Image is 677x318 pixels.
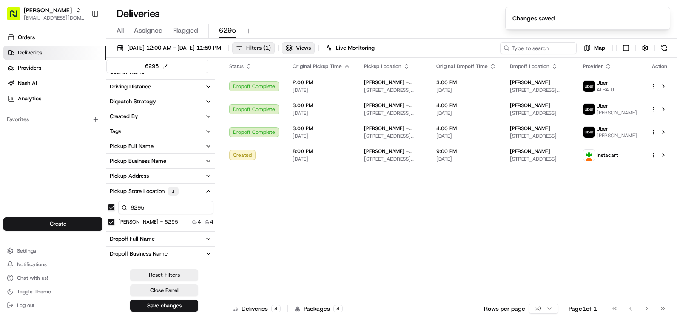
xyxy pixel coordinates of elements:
[130,269,198,281] button: Reset Filters
[512,14,555,23] div: Changes saved
[117,7,160,20] h1: Deliveries
[293,102,350,109] span: 3:00 PM
[106,79,215,94] button: Driving Distance
[17,261,47,268] span: Notifications
[134,26,163,36] span: Assigned
[110,250,168,258] div: Dropoff Business Name
[658,42,670,54] button: Refresh
[106,139,215,153] button: Pickup Full Name
[436,125,496,132] span: 4:00 PM
[583,150,595,161] img: profile_instacart_ahold_partner.png
[510,110,569,116] span: [STREET_ADDRESS]
[333,305,343,312] div: 4
[3,258,102,270] button: Notifications
[24,6,72,14] button: [PERSON_NAME]
[17,302,34,309] span: Log out
[263,44,271,52] span: ( 1 )
[232,42,275,54] button: Filters(1)
[106,94,215,109] button: Dispatch Strategy
[583,81,595,92] img: profile_uber_ahold_partner.png
[293,87,350,94] span: [DATE]
[3,245,102,257] button: Settings
[3,272,102,284] button: Chat with us!
[510,102,550,109] span: [PERSON_NAME]
[436,110,496,116] span: [DATE]
[127,44,221,52] span: [DATE] 12:00 AM - [DATE] 11:59 PM
[597,152,618,159] span: Instacart
[3,217,102,231] button: Create
[436,133,496,139] span: [DATE]
[3,31,106,44] a: Orders
[436,63,488,70] span: Original Dropoff Time
[583,127,595,138] img: profile_uber_ahold_partner.png
[364,110,423,116] span: [STREET_ADDRESS][PERSON_NAME]
[110,142,154,150] div: Pickup Full Name
[106,124,215,139] button: Tags
[364,125,423,132] span: [PERSON_NAME] - 6295
[106,169,215,183] button: Pickup Address
[597,86,615,93] span: ALBA U.
[597,79,608,86] span: Uber
[29,90,108,97] div: We're available if you need us!
[364,63,401,70] span: Pickup Location
[500,42,577,54] input: Type to search
[597,125,608,132] span: Uber
[9,34,155,48] p: Welcome 👋
[9,9,26,26] img: Nash
[510,148,550,155] span: [PERSON_NAME]
[271,305,281,312] div: 4
[233,304,281,313] div: Deliveries
[597,109,637,116] span: [PERSON_NAME]
[436,102,496,109] span: 4:00 PM
[106,154,215,168] button: Pickup Business Name
[110,235,155,243] div: Dropoff Full Name
[18,95,41,102] span: Analytics
[145,84,155,94] button: Start new chat
[583,104,595,115] img: profile_uber_ahold_partner.png
[293,63,342,70] span: Original Pickup Time
[110,187,179,196] div: Pickup Store Location
[510,125,550,132] span: [PERSON_NAME]
[9,81,24,97] img: 1736555255976-a54dd68f-1ca7-489b-9aae-adbdc363a1c4
[110,83,151,91] div: Driving Distance
[293,125,350,132] span: 3:00 PM
[60,144,103,150] a: Powered byPylon
[293,156,350,162] span: [DATE]
[364,87,423,94] span: [STREET_ADDRESS][PERSON_NAME]
[18,79,37,87] span: Nash AI
[510,87,569,94] span: [STREET_ADDRESS][PERSON_NAME]
[18,64,41,72] span: Providers
[110,98,156,105] div: Dispatch Strategy
[17,247,36,254] span: Settings
[3,92,106,105] a: Analytics
[336,44,375,52] span: Live Monitoring
[296,44,311,52] span: Views
[24,14,85,21] button: [EMAIL_ADDRESS][DOMAIN_NAME]
[17,123,65,132] span: Knowledge Base
[580,42,609,54] button: Map
[18,49,42,57] span: Deliveries
[22,55,140,64] input: Clear
[29,81,139,90] div: Start new chat
[130,284,198,296] button: Close Panel
[293,148,350,155] span: 8:00 PM
[583,63,603,70] span: Provider
[18,34,35,41] span: Orders
[106,261,215,276] button: Dropoff Address
[364,102,423,109] span: [PERSON_NAME] - 6295
[72,124,79,131] div: 💻
[594,44,605,52] span: Map
[436,87,496,94] span: [DATE]
[219,26,236,36] span: 6295
[364,133,423,139] span: [STREET_ADDRESS][PERSON_NAME]
[110,265,150,273] div: Dropoff Address
[168,187,179,196] div: 1
[246,44,271,52] span: Filters
[17,275,48,281] span: Chat with us!
[3,113,102,126] div: Favorites
[17,288,51,295] span: Toggle Theme
[3,3,88,24] button: [PERSON_NAME][EMAIL_ADDRESS][DOMAIN_NAME]
[293,133,350,139] span: [DATE]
